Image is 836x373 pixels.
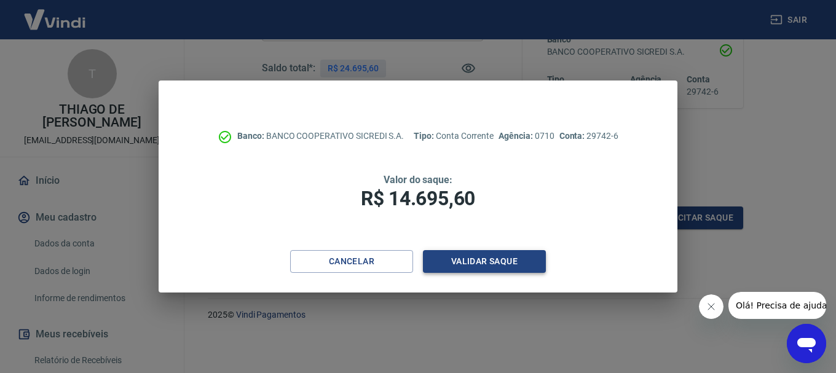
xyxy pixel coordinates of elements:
[423,250,546,273] button: Validar saque
[499,131,535,141] span: Agência:
[7,9,103,18] span: Olá! Precisa de ajuda?
[290,250,413,273] button: Cancelar
[361,187,475,210] span: R$ 14.695,60
[559,130,618,143] p: 29742-6
[728,292,826,319] iframe: Mensagem da empresa
[414,131,436,141] span: Tipo:
[237,131,266,141] span: Banco:
[499,130,554,143] p: 0710
[787,324,826,363] iframe: Botão para abrir a janela de mensagens
[559,131,587,141] span: Conta:
[414,130,494,143] p: Conta Corrente
[699,294,724,319] iframe: Fechar mensagem
[237,130,404,143] p: BANCO COOPERATIVO SICREDI S.A.
[384,174,452,186] span: Valor do saque:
